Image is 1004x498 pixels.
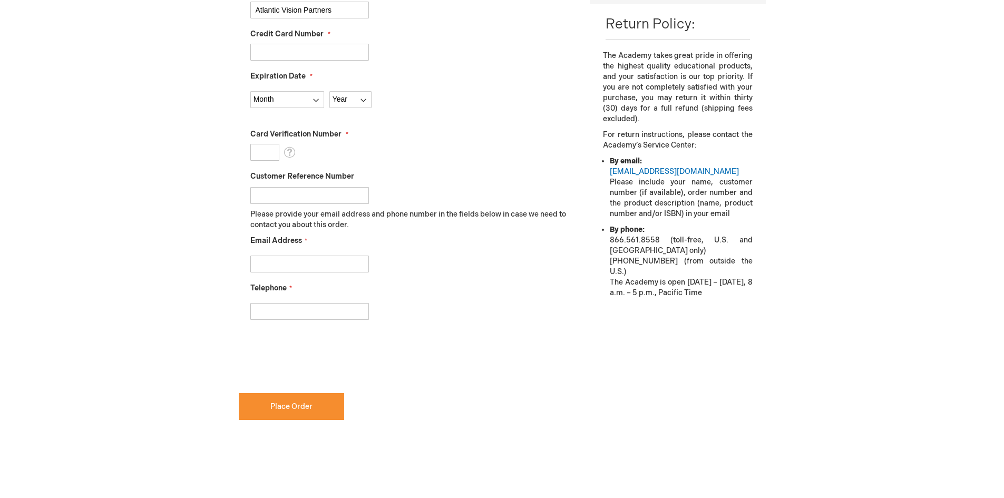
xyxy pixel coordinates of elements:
span: Return Policy: [606,16,695,33]
input: Credit Card Number [250,44,369,61]
span: Credit Card Number [250,30,324,38]
span: Expiration Date [250,72,306,81]
input: Card Verification Number [250,144,279,161]
strong: By phone: [610,225,645,234]
span: Card Verification Number [250,130,342,139]
span: Place Order [270,402,313,411]
span: Email Address [250,236,302,245]
button: Place Order [239,393,344,420]
strong: By email: [610,157,642,165]
iframe: reCAPTCHA [239,337,399,378]
p: Please provide your email address and phone number in the fields below in case we need to contact... [250,209,574,230]
a: [EMAIL_ADDRESS][DOMAIN_NAME] [610,167,739,176]
li: 866.561.8558 (toll-free, U.S. and [GEOGRAPHIC_DATA] only) [PHONE_NUMBER] (from outside the U.S.) ... [610,224,752,298]
li: Please include your name, customer number (if available), order number and the product descriptio... [610,156,752,219]
p: For return instructions, please contact the Academy’s Service Center: [603,130,752,151]
span: Telephone [250,284,287,292]
span: Customer Reference Number [250,172,354,181]
p: The Academy takes great pride in offering the highest quality educational products, and your sati... [603,51,752,124]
